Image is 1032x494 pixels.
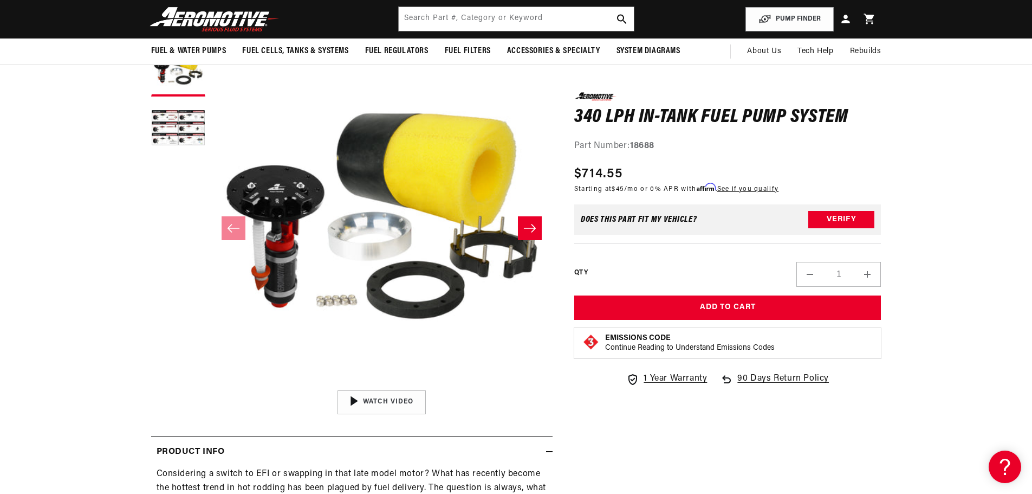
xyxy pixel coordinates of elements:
[605,334,671,342] strong: Emissions Code
[789,39,841,65] summary: Tech Help
[717,185,778,192] a: See if you qualify - Learn more about Affirm Financing (opens in modal)
[151,42,205,97] button: Load image 1 in gallery view
[630,142,654,150] strong: 18688
[143,39,235,64] summary: Fuel & Water Pumps
[574,108,881,126] h1: 340 LPH In-Tank Fuel Pump System
[151,46,226,57] span: Fuel & Water Pumps
[737,372,829,397] span: 90 Days Return Policy
[222,216,245,240] button: Slide left
[797,46,833,57] span: Tech Help
[518,216,542,240] button: Slide right
[605,343,775,353] p: Continue Reading to Understand Emissions Codes
[605,333,775,353] button: Emissions CodeContinue Reading to Understand Emissions Codes
[147,7,282,32] img: Aeromotive
[151,437,553,468] summary: Product Info
[808,211,874,228] button: Verify
[574,139,881,153] div: Part Number:
[574,164,622,183] span: $714.55
[626,372,707,386] a: 1 Year Warranty
[747,47,781,55] span: About Us
[357,39,437,64] summary: Fuel Regulators
[745,7,834,31] button: PUMP FINDER
[739,39,789,65] a: About Us
[644,372,707,386] span: 1 Year Warranty
[365,46,429,57] span: Fuel Regulators
[850,46,881,57] span: Rebuilds
[612,185,624,192] span: $45
[234,39,356,64] summary: Fuel Cells, Tanks & Systems
[842,39,890,65] summary: Rebuilds
[157,445,225,459] h2: Product Info
[581,215,697,224] div: Does This part fit My vehicle?
[151,42,553,414] media-gallery: Gallery Viewer
[574,183,778,194] p: Starting at /mo or 0% APR with .
[582,333,600,351] img: Emissions code
[437,39,499,64] summary: Fuel Filters
[399,7,634,31] input: Search by Part Number, Category or Keyword
[697,183,716,191] span: Affirm
[499,39,608,64] summary: Accessories & Specialty
[151,102,205,156] button: Load image 2 in gallery view
[720,372,829,397] a: 90 Days Return Policy
[574,296,881,320] button: Add to Cart
[616,46,680,57] span: System Diagrams
[445,46,491,57] span: Fuel Filters
[610,7,634,31] button: search button
[507,46,600,57] span: Accessories & Specialty
[608,39,689,64] summary: System Diagrams
[242,46,348,57] span: Fuel Cells, Tanks & Systems
[574,268,588,278] label: QTY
